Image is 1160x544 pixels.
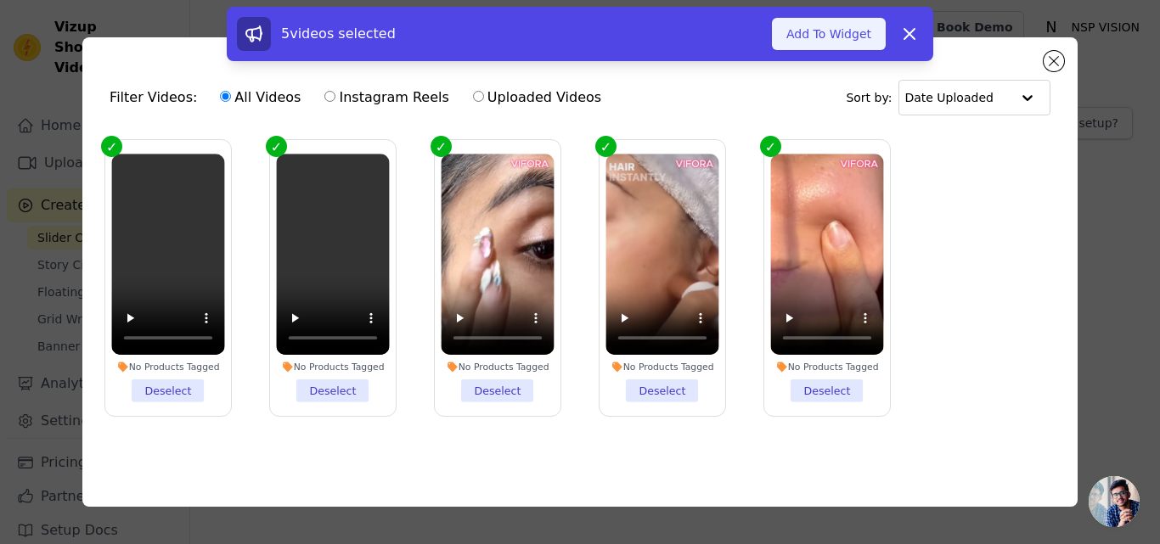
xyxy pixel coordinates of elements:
[1089,476,1140,527] div: Open chat
[772,18,886,50] button: Add To Widget
[770,361,883,373] div: No Products Tagged
[846,80,1050,115] div: Sort by:
[219,87,301,109] label: All Videos
[110,78,611,117] div: Filter Videos:
[324,87,449,109] label: Instagram Reels
[111,361,224,373] div: No Products Tagged
[605,361,718,373] div: No Products Tagged
[281,25,396,42] span: 5 videos selected
[472,87,602,109] label: Uploaded Videos
[441,361,554,373] div: No Products Tagged
[276,361,389,373] div: No Products Tagged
